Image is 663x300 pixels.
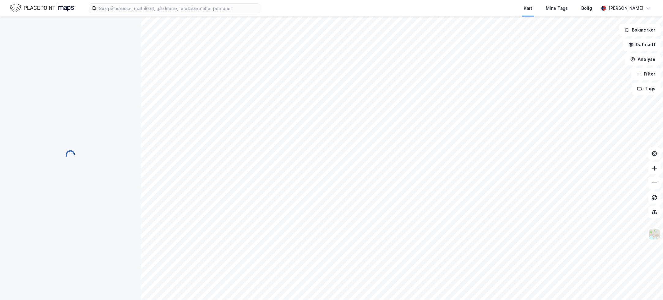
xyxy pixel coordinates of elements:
div: [PERSON_NAME] [609,5,643,12]
button: Bokmerker [619,24,661,36]
button: Tags [632,83,661,95]
div: Mine Tags [546,5,568,12]
img: spinner.a6d8c91a73a9ac5275cf975e30b51cfb.svg [66,150,75,160]
img: logo.f888ab2527a4732fd821a326f86c7f29.svg [10,3,74,13]
button: Datasett [623,39,661,51]
div: Kontrollprogram for chat [632,271,663,300]
button: Filter [631,68,661,80]
button: Analyse [625,53,661,65]
img: Z [649,228,660,240]
div: Kart [524,5,532,12]
input: Søk på adresse, matrikkel, gårdeiere, leietakere eller personer [96,4,260,13]
iframe: Chat Widget [632,271,663,300]
div: Bolig [581,5,592,12]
